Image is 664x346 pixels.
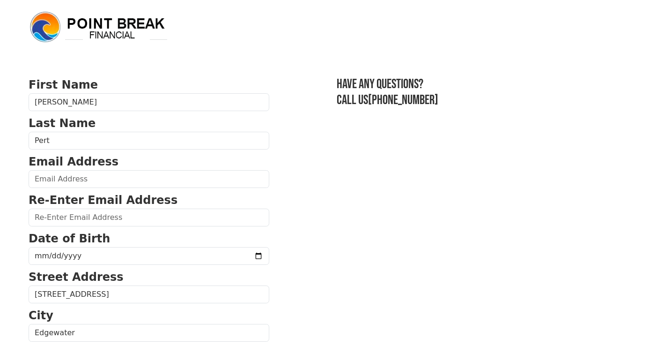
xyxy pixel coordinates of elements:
[29,271,124,284] strong: Street Address
[29,132,269,150] input: Last Name
[29,170,269,188] input: Email Address
[29,93,269,111] input: First Name
[368,92,438,108] a: [PHONE_NUMBER]
[29,324,269,342] input: City
[29,309,53,322] strong: City
[29,194,177,207] strong: Re-Enter Email Address
[337,92,635,108] h3: Call us
[29,286,269,303] input: Street Address
[29,155,118,168] strong: Email Address
[29,78,98,91] strong: First Name
[337,76,635,92] h3: Have any questions?
[29,232,110,245] strong: Date of Birth
[29,209,269,226] input: Re-Enter Email Address
[29,10,169,44] img: logo.png
[29,117,96,130] strong: Last Name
